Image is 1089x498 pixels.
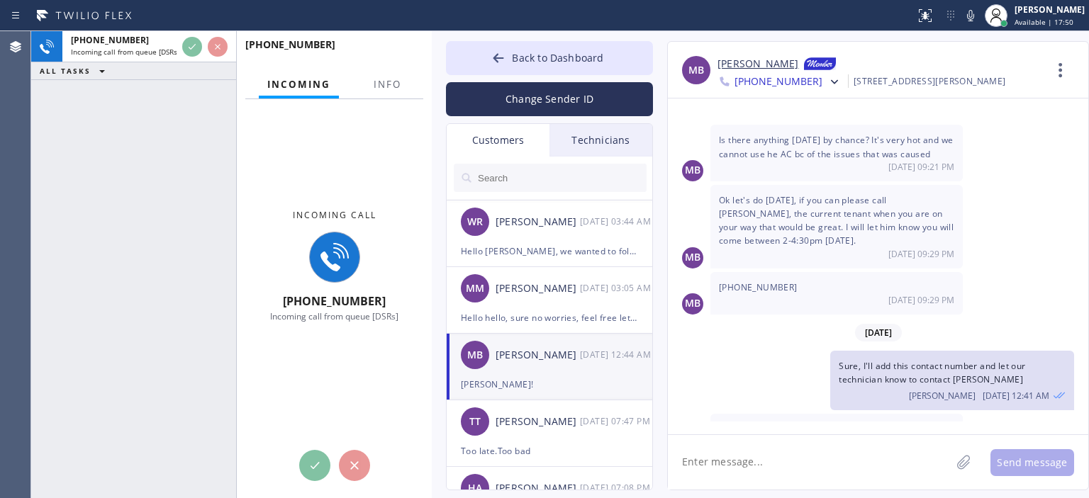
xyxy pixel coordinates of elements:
[467,214,483,230] span: WR
[496,281,580,297] div: [PERSON_NAME]
[710,125,963,181] div: 08/21/2025 9:21 AM
[580,213,654,230] div: 08/22/2025 9:44 AM
[270,310,398,322] span: Incoming call from queue [DSRs]
[961,6,981,26] button: Mute
[888,294,954,306] span: [DATE] 09:29 PM
[855,324,902,341] span: [DATE]
[496,480,580,497] div: [PERSON_NAME]
[580,280,654,296] div: 08/22/2025 9:05 AM
[710,272,963,315] div: 08/21/2025 9:29 AM
[446,41,653,75] button: Back to Dashboard
[496,414,580,430] div: [PERSON_NAME]
[549,124,652,157] div: Technicians
[476,164,647,192] input: Search
[719,194,954,247] span: Ok let's do [DATE], if you can please call [PERSON_NAME], the current tenant when you are on your...
[580,413,654,429] div: 08/20/2025 9:47 AM
[512,51,603,64] span: Back to Dashboard
[496,347,580,363] div: [PERSON_NAME]
[469,414,481,430] span: TT
[685,249,700,266] span: MB
[208,37,228,57] button: Reject
[496,214,580,230] div: [PERSON_NAME]
[461,243,638,259] div: Hello [PERSON_NAME], we wanted to follow up on Air Duct Cleaning estimate our technician [PERSON_...
[839,360,1025,385] span: Sure, I'll add this contact number and let our technician know to contact [PERSON_NAME]
[447,124,549,157] div: Customers
[461,310,638,326] div: Hello hello, sure no worries, feel free let me know when you ready to schedule the service and I'...
[580,346,654,363] div: 08/21/2025 9:44 AM
[468,480,482,497] span: HA
[710,414,963,456] div: 08/21/2025 9:44 AM
[299,450,330,481] button: Accept
[688,62,704,79] span: MB
[259,71,339,98] button: Incoming
[1015,17,1073,27] span: Available | 17:50
[182,37,202,57] button: Accept
[245,38,335,51] span: [PHONE_NUMBER]
[580,480,654,496] div: 08/19/2025 9:08 AM
[830,351,1074,410] div: 08/21/2025 9:41 AM
[466,281,484,297] span: MM
[71,47,179,57] span: Incoming call from queue [DSRs]
[854,73,1006,89] div: [STREET_ADDRESS][PERSON_NAME]
[267,78,330,91] span: Incoming
[467,347,483,363] span: MB
[1015,4,1085,16] div: [PERSON_NAME]
[888,248,954,260] span: [DATE] 09:29 PM
[983,390,1049,402] span: [DATE] 12:41 AM
[909,390,976,402] span: [PERSON_NAME]
[685,295,700,312] span: MB
[374,78,401,91] span: Info
[339,450,370,481] button: Reject
[71,34,149,46] span: [PHONE_NUMBER]
[446,82,653,116] button: Change Sender ID
[719,281,798,293] span: [PHONE_NUMBER]
[461,443,638,459] div: Too late.Too bad
[719,134,953,159] span: Is there anything [DATE] by chance? It's very hot and we cannot use he AC bc of the issues that w...
[990,449,1074,476] button: Send message
[283,293,386,309] span: [PHONE_NUMBER]
[888,161,954,173] span: [DATE] 09:21 PM
[461,376,638,392] div: [PERSON_NAME]!
[710,185,963,268] div: 08/21/2025 9:29 AM
[365,71,410,98] button: Info
[40,66,91,76] span: ALL TASKS
[31,62,119,79] button: ALL TASKS
[685,162,700,179] span: MB
[735,74,822,91] span: [PHONE_NUMBER]
[293,209,376,221] span: Incoming call
[717,56,798,73] a: [PERSON_NAME]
